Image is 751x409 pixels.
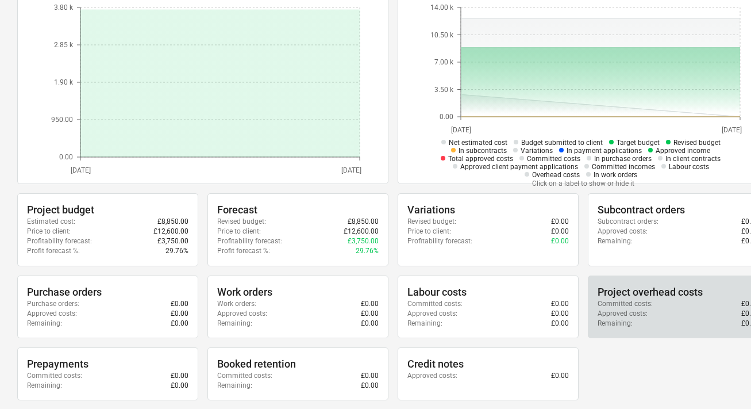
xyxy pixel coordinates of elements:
tspan: [DATE] [451,126,471,134]
tspan: 0.00 [59,153,73,161]
p: £0.00 [171,381,188,391]
div: Purchase orders [27,285,188,299]
span: Revised budget [673,139,721,147]
tspan: [DATE] [341,166,361,174]
p: £0.00 [361,309,379,319]
p: £8,850.00 [348,217,379,227]
p: Price to client : [27,227,71,236]
tspan: 14.00 k [430,3,454,12]
div: Credit notes [407,357,569,371]
p: £0.00 [361,319,379,328]
span: Approved client payment applications [460,163,578,171]
p: £12,600.00 [153,227,188,236]
p: Profitability forecast : [27,236,92,246]
p: Remaining : [407,319,442,328]
span: In client contracts [665,155,721,163]
p: Revised budget : [407,217,456,227]
p: Click on a label to show or hide it [426,179,740,189]
span: Labour costs [669,163,709,171]
p: Profitability forecast : [407,236,472,246]
tspan: 2.85 k [54,41,74,49]
span: Overhead costs [532,171,580,179]
p: Profit forecast % : [217,246,270,256]
p: Work orders : [217,299,256,309]
p: Remaining : [598,319,633,328]
p: 29.76% [356,246,379,256]
p: Revised budget : [217,217,266,227]
span: Target budget [617,139,660,147]
p: Approved costs : [407,309,457,319]
span: In purchase orders [594,155,652,163]
p: Approved costs : [217,309,267,319]
p: £0.00 [551,371,569,381]
div: Prepayments [27,357,188,371]
p: Approved costs : [27,309,77,319]
p: Purchase orders : [27,299,79,309]
span: Budget submitted to client [521,139,603,147]
p: Estimated cost : [27,217,75,227]
p: Approved costs : [598,227,648,236]
p: Remaining : [27,381,62,391]
p: £0.00 [171,299,188,309]
p: £0.00 [551,309,569,319]
p: £0.00 [361,381,379,391]
span: Committed costs [527,155,580,163]
p: £0.00 [171,371,188,381]
p: Committed costs : [407,299,463,309]
span: Approved income [656,147,710,155]
span: Variations [521,147,553,155]
span: In work orders [594,171,637,179]
p: £3,750.00 [348,236,379,246]
span: In subcontracts [459,147,507,155]
tspan: 950.00 [51,116,73,124]
tspan: [DATE] [722,126,742,134]
p: Committed costs : [598,299,653,309]
div: Labour costs [407,285,569,299]
div: Variations [407,203,569,217]
p: Remaining : [27,319,62,328]
div: Project budget [27,203,188,217]
span: Committed incomes [592,163,655,171]
p: Profitability forecast : [217,236,282,246]
tspan: 0.00 [440,113,453,121]
p: £0.00 [551,236,569,246]
p: £0.00 [551,319,569,328]
p: Approved costs : [598,309,648,319]
tspan: 1.90 k [54,78,74,86]
tspan: 7.00 k [434,58,454,66]
p: £0.00 [171,319,188,328]
tspan: 3.80 k [54,3,74,12]
p: Committed costs : [217,371,272,381]
tspan: [DATE] [71,166,91,174]
p: Price to client : [217,227,261,236]
tspan: 3.50 k [434,86,454,94]
p: £12,600.00 [344,227,379,236]
p: £0.00 [361,299,379,309]
div: Booked retention [217,357,379,371]
p: Remaining : [217,319,252,328]
p: £0.00 [361,371,379,381]
p: Committed costs : [27,371,82,381]
div: Work orders [217,285,379,299]
p: 29.76% [165,246,188,256]
p: Profit forecast % : [27,246,80,256]
p: Remaining : [217,381,252,391]
p: £0.00 [551,217,569,227]
p: Remaining : [598,236,633,246]
span: In payment applications [567,147,642,155]
p: £0.00 [171,309,188,319]
div: Forecast [217,203,379,217]
tspan: 10.50 k [430,31,454,39]
p: £0.00 [551,227,569,236]
p: £0.00 [551,299,569,309]
p: Approved costs : [407,371,457,381]
span: Total approved costs [448,155,513,163]
iframe: Chat Widget [694,354,751,409]
p: £3,750.00 [157,236,188,246]
span: Net estimated cost [449,139,507,147]
p: £8,850.00 [157,217,188,227]
p: Price to client : [407,227,451,236]
p: Subcontract orders : [598,217,658,227]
